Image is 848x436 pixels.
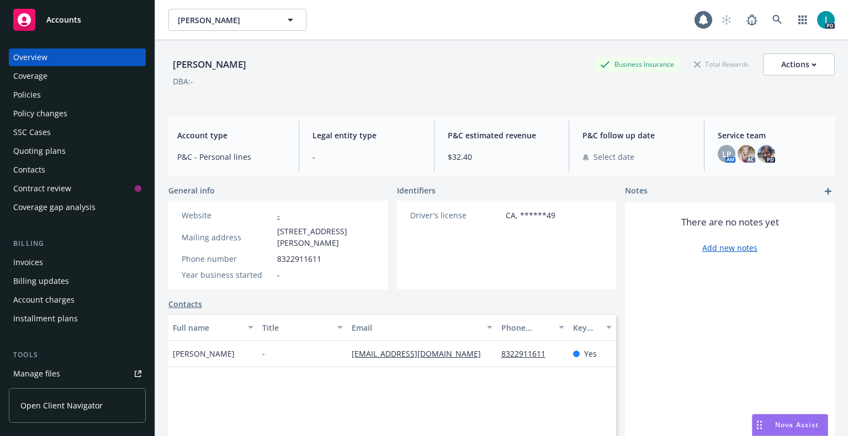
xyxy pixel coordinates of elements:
[718,130,826,141] span: Service team
[722,148,732,160] span: LP
[792,9,814,31] a: Switch app
[20,400,103,411] span: Open Client Navigator
[9,86,146,104] a: Policies
[9,49,146,66] a: Overview
[625,185,648,198] span: Notes
[13,198,96,216] div: Coverage gap analysis
[821,185,835,198] a: add
[702,242,757,254] a: Add new notes
[501,322,552,333] div: Phone number
[352,348,490,359] a: [EMAIL_ADDRESS][DOMAIN_NAME]
[13,142,66,160] div: Quoting plans
[277,253,321,265] span: 8322911611
[410,209,501,221] div: Driver's license
[584,348,597,359] span: Yes
[9,349,146,360] div: Tools
[168,9,306,31] button: [PERSON_NAME]
[13,272,69,290] div: Billing updates
[168,298,202,310] a: Contacts
[9,365,146,383] a: Manage files
[182,269,273,281] div: Year business started
[13,86,41,104] div: Policies
[262,348,265,359] span: -
[817,11,835,29] img: photo
[752,414,828,436] button: Nova Assist
[766,9,788,31] a: Search
[13,67,47,85] div: Coverage
[715,9,738,31] a: Start snowing
[593,151,634,163] span: Select date
[595,57,680,71] div: Business Insurance
[13,291,75,309] div: Account charges
[9,238,146,249] div: Billing
[182,253,273,265] div: Phone number
[738,145,755,163] img: photo
[448,151,556,163] span: $32.40
[497,314,569,341] button: Phone number
[168,57,251,72] div: [PERSON_NAME]
[13,310,78,327] div: Installment plans
[347,314,496,341] button: Email
[352,322,480,333] div: Email
[173,348,235,359] span: [PERSON_NAME]
[13,254,43,271] div: Invoices
[9,161,146,179] a: Contacts
[9,198,146,216] a: Coverage gap analysis
[258,314,347,341] button: Title
[9,180,146,197] a: Contract review
[177,130,285,141] span: Account type
[182,232,273,243] div: Mailing address
[688,57,754,71] div: Total Rewards
[173,76,193,87] div: DBA: -
[448,130,556,141] span: P&C estimated revenue
[681,216,779,229] span: There are no notes yet
[781,54,817,75] div: Actions
[775,420,819,429] span: Nova Assist
[9,67,146,85] a: Coverage
[312,130,421,141] span: Legal entity type
[13,123,51,141] div: SSC Cases
[9,310,146,327] a: Installment plans
[752,415,766,435] div: Drag to move
[9,4,146,35] a: Accounts
[582,130,691,141] span: P&C follow up date
[46,15,81,24] span: Accounts
[757,145,775,163] img: photo
[13,161,45,179] div: Contacts
[173,322,241,333] div: Full name
[741,9,763,31] a: Report a Bug
[168,185,215,196] span: General info
[277,225,375,249] span: [STREET_ADDRESS][PERSON_NAME]
[501,348,554,359] a: 8322911611
[13,180,71,197] div: Contract review
[9,272,146,290] a: Billing updates
[9,105,146,122] a: Policy changes
[277,269,280,281] span: -
[9,123,146,141] a: SSC Cases
[569,314,617,341] button: Key contact
[397,185,436,196] span: Identifiers
[178,14,273,26] span: [PERSON_NAME]
[182,209,273,221] div: Website
[9,142,146,160] a: Quoting plans
[573,322,600,333] div: Key contact
[177,151,285,163] span: P&C - Personal lines
[13,105,67,122] div: Policy changes
[277,210,280,220] a: -
[763,53,835,76] button: Actions
[13,365,60,383] div: Manage files
[9,254,146,271] a: Invoices
[262,322,331,333] div: Title
[168,314,258,341] button: Full name
[312,151,421,163] span: -
[13,49,47,66] div: Overview
[9,291,146,309] a: Account charges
